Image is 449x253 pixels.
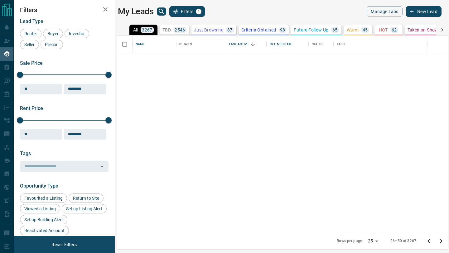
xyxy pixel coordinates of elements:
[20,105,43,111] span: Rent Price
[45,31,61,36] span: Buyer
[69,193,104,203] div: Return to Site
[422,235,435,247] button: Go to previous page
[226,36,267,53] div: Last Active
[196,9,201,14] span: 1
[20,183,58,189] span: Opportunity Type
[20,150,31,156] span: Tags
[43,42,61,47] span: Precon
[133,28,138,32] p: All
[379,28,388,32] p: HOT
[20,29,41,38] div: Renter
[98,162,106,171] button: Open
[347,28,359,32] p: Warm
[194,28,224,32] p: Just Browsing
[142,28,152,32] p: 3267
[22,206,58,211] span: Viewed a Listing
[241,28,276,32] p: Criteria Obtained
[22,31,39,36] span: Renter
[41,40,63,49] div: Precon
[20,18,43,24] span: Lead Type
[64,206,104,211] span: Set up Listing Alert
[20,60,43,66] span: Sale Price
[20,40,39,49] div: Seller
[229,36,249,53] div: Last Active
[270,36,292,53] div: Claimed Date
[20,193,67,203] div: Favourited a Listing
[249,40,257,49] button: Sort
[179,36,192,53] div: Details
[157,7,166,16] button: search button
[334,36,427,53] div: Tags
[162,28,171,32] p: TBD
[22,217,65,222] span: Set up Building Alert
[367,6,402,17] button: Manage Tabs
[280,28,285,32] p: 98
[22,196,65,201] span: Favourited a Listing
[312,36,323,53] div: Status
[390,238,416,244] p: 26–50 of 3267
[62,204,107,213] div: Set up Listing Alert
[43,29,63,38] div: Buyer
[337,238,363,244] p: Rows per page:
[363,28,368,32] p: 45
[67,31,87,36] span: Investor
[65,29,89,38] div: Investor
[227,28,233,32] p: 87
[365,236,380,246] div: 25
[133,36,176,53] div: Name
[118,7,154,17] h1: My Leads
[20,215,67,224] div: Set up Building Alert
[435,235,447,247] button: Go to next page
[309,36,334,53] div: Status
[408,28,447,32] p: Taken on Showings
[136,36,145,53] div: Name
[22,42,37,47] span: Seller
[392,28,397,32] p: 62
[22,228,67,233] span: Reactivated Account
[337,36,345,53] div: Tags
[169,6,205,17] button: Filters1
[175,28,185,32] p: 2546
[47,239,81,250] button: Reset Filters
[176,36,226,53] div: Details
[20,204,60,213] div: Viewed a Listing
[20,6,109,14] h2: Filters
[294,28,328,32] p: Future Follow Up
[267,36,309,53] div: Claimed Date
[71,196,101,201] span: Return to Site
[20,226,69,235] div: Reactivated Account
[406,6,442,17] button: New Lead
[332,28,338,32] p: 65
